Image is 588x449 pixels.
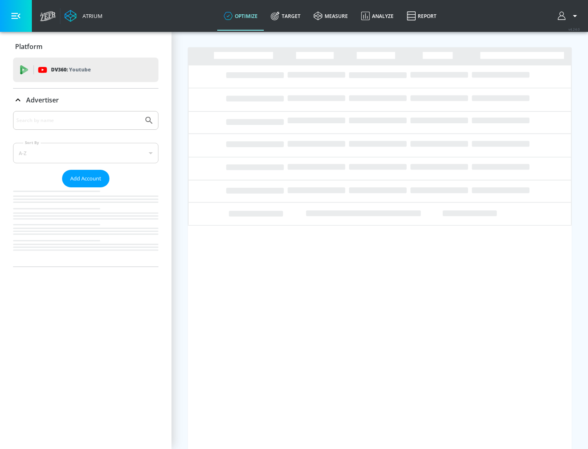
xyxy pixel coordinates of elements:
p: Youtube [69,65,91,74]
p: DV360: [51,65,91,74]
a: optimize [217,1,264,31]
a: Analyze [354,1,400,31]
p: Platform [15,42,42,51]
div: Advertiser [13,89,158,111]
input: Search by name [16,115,140,126]
label: Sort By [23,140,41,145]
span: v 4.24.0 [568,27,580,31]
a: Atrium [65,10,102,22]
div: Platform [13,35,158,58]
nav: list of Advertiser [13,187,158,267]
div: Advertiser [13,111,158,267]
button: Add Account [62,170,109,187]
p: Advertiser [26,96,59,104]
span: Add Account [70,174,101,183]
a: measure [307,1,354,31]
a: Target [264,1,307,31]
div: DV360: Youtube [13,58,158,82]
div: Atrium [79,12,102,20]
a: Report [400,1,443,31]
div: A-Z [13,143,158,163]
